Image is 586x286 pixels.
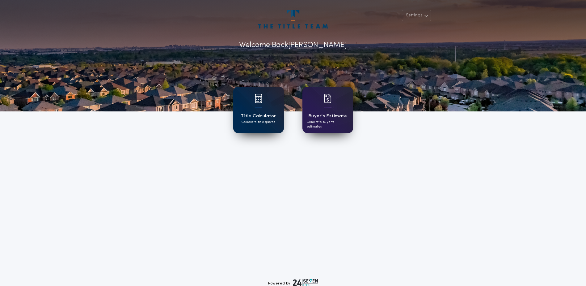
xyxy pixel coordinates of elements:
[258,10,327,28] img: account-logo
[239,40,347,51] p: Welcome Back [PERSON_NAME]
[233,87,284,133] a: card iconTitle CalculatorGenerate title quotes
[308,113,347,120] h1: Buyer's Estimate
[302,87,353,133] a: card iconBuyer's EstimateGenerate buyer's estimates
[242,120,275,124] p: Generate title quotes
[324,94,331,103] img: card icon
[241,113,276,120] h1: Title Calculator
[307,120,349,129] p: Generate buyer's estimates
[402,10,431,21] button: Settings
[255,94,262,103] img: card icon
